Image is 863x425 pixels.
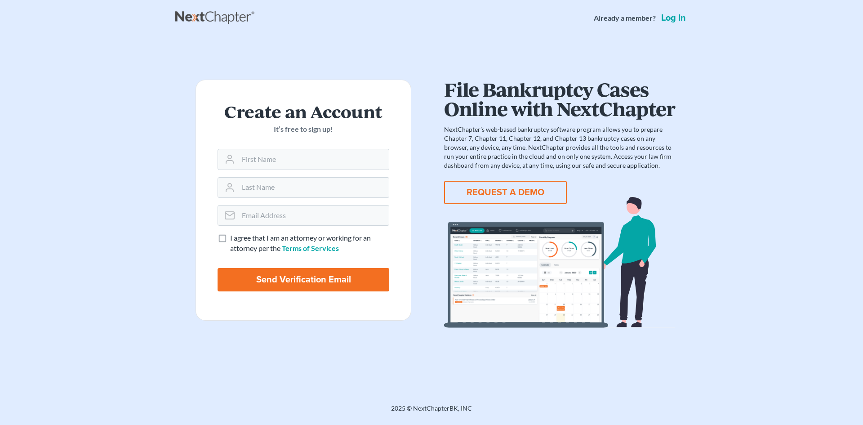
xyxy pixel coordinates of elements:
[238,178,389,197] input: Last Name
[175,404,688,420] div: 2025 © NextChapterBK, INC
[594,13,656,23] strong: Already a member?
[444,125,675,170] p: NextChapter’s web-based bankruptcy software program allows you to prepare Chapter 7, Chapter 11, ...
[218,268,389,291] input: Send Verification Email
[238,149,389,169] input: First Name
[444,181,567,204] button: REQUEST A DEMO
[659,13,688,22] a: Log in
[218,124,389,134] p: It’s free to sign up!
[282,244,339,252] a: Terms of Services
[218,102,389,121] h2: Create an Account
[238,206,389,225] input: Email Address
[444,197,675,328] img: dashboard-867a026336fddd4d87f0941869007d5e2a59e2bc3a7d80a2916e9f42c0117099.svg
[444,80,675,118] h1: File Bankruptcy Cases Online with NextChapter
[230,233,371,252] span: I agree that I am an attorney or working for an attorney per the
